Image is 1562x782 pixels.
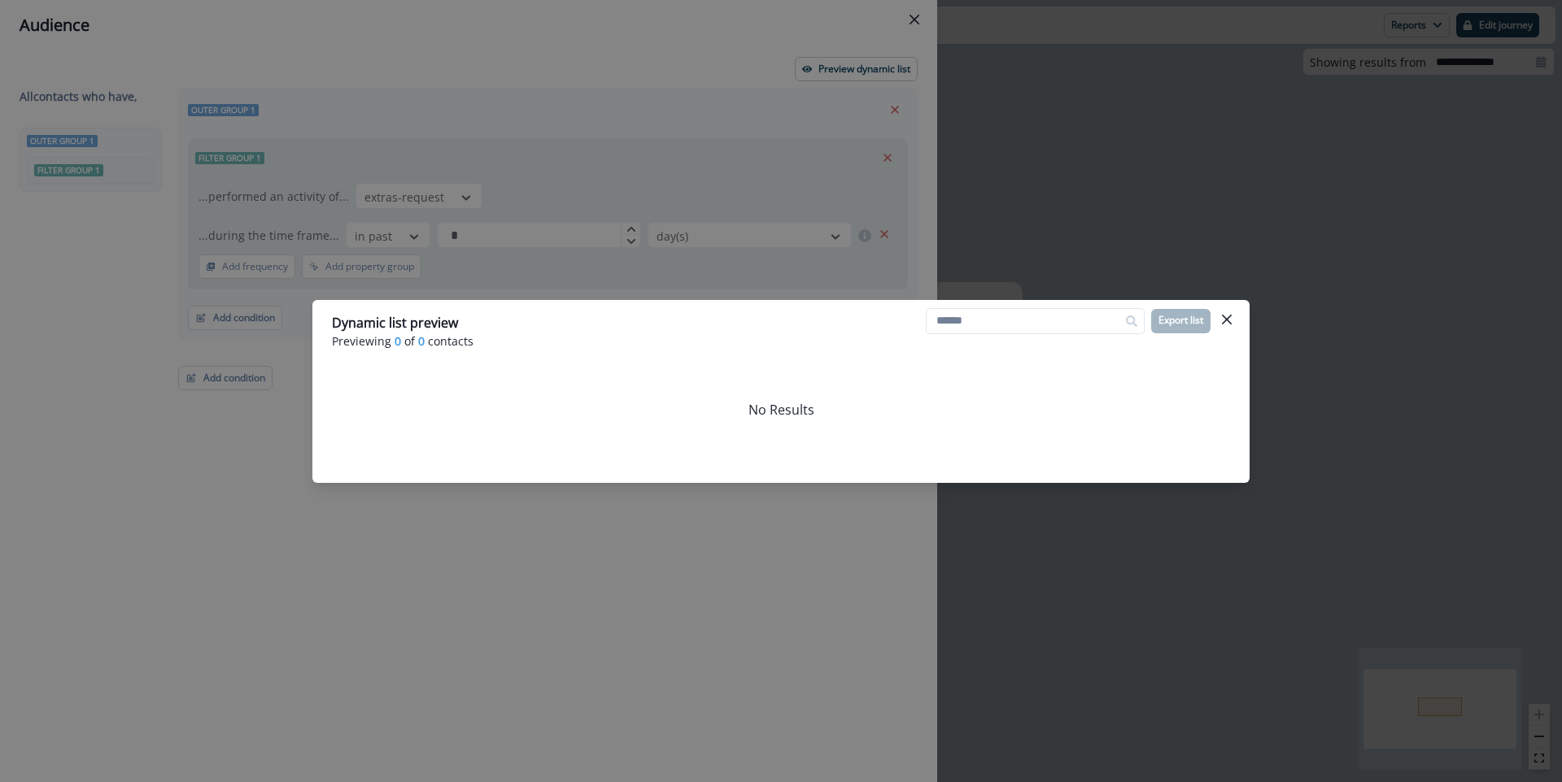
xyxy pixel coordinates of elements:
[1151,309,1211,333] button: Export list
[1214,306,1240,332] button: Close
[332,313,458,332] p: Dynamic list preview
[748,400,814,419] p: No Results
[332,332,1230,350] p: Previewing of contacts
[395,332,401,350] span: 0
[418,332,425,350] span: 0
[1158,315,1203,326] p: Export list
